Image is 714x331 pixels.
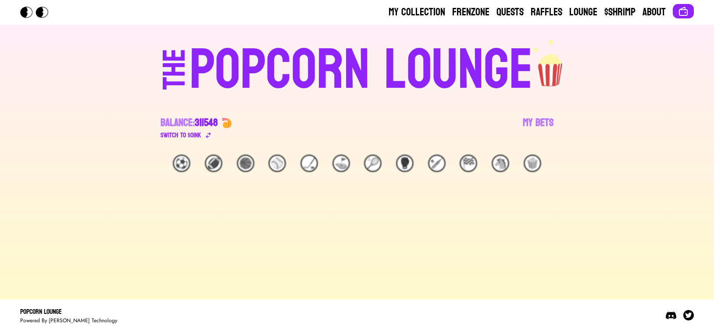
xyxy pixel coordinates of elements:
[87,39,627,98] a: THEPOPCORN LOUNGEpopcorn
[666,310,676,320] img: Discord
[643,5,666,19] a: About
[195,113,218,132] span: 311548
[683,310,694,320] img: Twitter
[496,5,524,19] a: Quests
[533,39,569,88] img: popcorn
[205,155,222,172] div: 🏈
[460,155,477,172] div: 🏁
[678,6,689,17] img: Connect wallet
[221,118,232,128] img: 🍤
[161,130,201,140] div: Switch to $ OINK
[396,155,414,172] div: 🥊
[237,155,254,172] div: 🏀
[268,155,286,172] div: ⚾️
[189,42,533,98] div: POPCORN LOUNGE
[300,155,318,172] div: 🏒
[428,155,446,172] div: 🏏
[20,317,117,324] div: Powered By [PERSON_NAME] Technology
[531,5,562,19] a: Raffles
[364,155,382,172] div: 🎾
[332,155,350,172] div: ⛳️
[492,155,509,172] div: 🐴
[173,155,190,172] div: ⚽️
[569,5,597,19] a: Lounge
[161,116,218,130] div: Balance:
[523,116,553,140] a: My Bets
[20,306,117,317] div: Popcorn Lounge
[452,5,489,19] a: Frenzone
[524,155,541,172] div: 🍿
[159,49,190,107] div: THE
[20,7,55,18] img: Popcorn
[604,5,635,19] a: $Shrimp
[389,5,445,19] a: My Collection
